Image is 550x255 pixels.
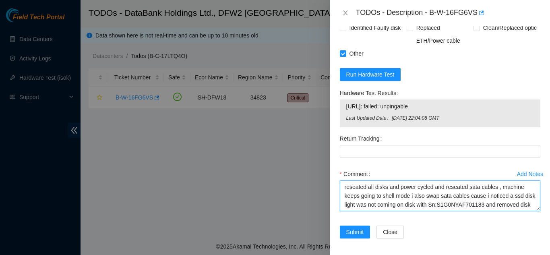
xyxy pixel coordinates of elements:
[376,226,404,238] button: Close
[342,10,349,16] span: close
[480,21,540,34] span: Clean/Replaced optic
[340,87,402,100] label: Hardware Test Results
[346,47,367,60] span: Other
[346,70,395,79] span: Run Hardware Test
[346,228,364,236] span: Submit
[517,171,543,177] div: Add Notes
[392,114,534,122] span: [DATE] 22:04:08 GMT
[340,226,370,238] button: Submit
[340,68,401,81] button: Run Hardware Test
[356,6,540,19] div: TODOs - Description - B-W-16FG6VS
[340,180,540,211] textarea: Comment
[346,102,534,111] span: [URL]: failed: unpingable
[340,168,374,180] label: Comment
[346,21,404,34] span: Identified Faulty disk
[383,228,397,236] span: Close
[413,21,473,47] span: Replaced ETH/Power cable
[517,168,544,180] button: Add Notes
[340,145,540,158] input: Return Tracking
[340,9,351,17] button: Close
[346,114,392,122] span: Last Updated Date
[340,132,385,145] label: Return Tracking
